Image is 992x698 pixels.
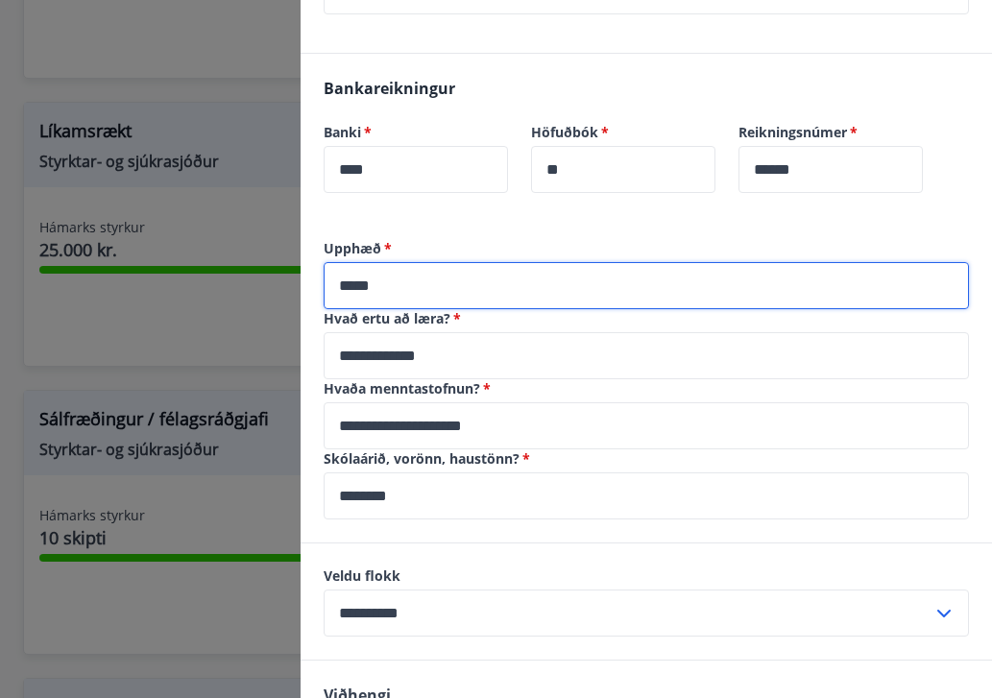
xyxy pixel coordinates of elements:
div: Hvaða menntastofnun? [324,402,969,449]
label: Hvað ertu að læra? [324,309,969,328]
label: Skólaárið, vorönn, haustönn? [324,449,969,469]
label: Reikningsnúmer [738,123,923,142]
div: Hvað ertu að læra? [324,332,969,379]
div: Skólaárið, vorönn, haustönn? [324,472,969,519]
div: Upphæð [324,262,969,309]
label: Banki [324,123,508,142]
label: Hvaða menntastofnun? [324,379,969,398]
label: Upphæð [324,239,969,258]
span: Bankareikningur [324,78,455,99]
label: Veldu flokk [324,566,969,586]
label: Höfuðbók [531,123,715,142]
